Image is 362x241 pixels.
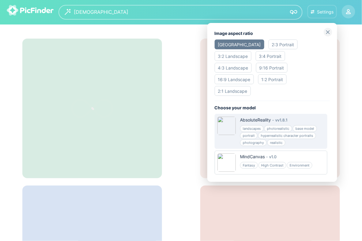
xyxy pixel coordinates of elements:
[217,153,236,172] img: 6563a2d355b76-2048x2048.jpg
[258,74,287,84] div: 1:2 Portrait
[256,51,285,61] div: 3:4 Portrait
[240,139,267,146] div: photography
[240,154,265,160] div: MindCanvas
[217,117,236,135] img: 68361c9274fc8-1200x1509.jpg
[215,63,252,73] div: 4:3 Landscape
[215,30,330,36] div: Image aspect ratio
[215,86,251,96] div: 2:1 Landscape
[258,162,286,169] div: High Contrast
[287,162,312,169] div: Environment
[267,139,285,146] div: realistic
[215,74,254,84] div: 16:9 Landscape
[324,28,332,36] img: close-grey.svg
[240,162,258,169] div: Fantasy
[215,105,330,111] div: Choose your model
[240,125,264,132] div: landscapes
[256,63,288,73] div: 9:16 Portrait
[265,154,269,160] div: -
[264,125,292,132] div: photorealistic
[269,154,277,160] div: v 1.0
[269,40,298,49] div: 2:3 Portrait
[215,40,264,49] div: [GEOGRAPHIC_DATA]
[275,117,288,123] div: v v1.8.1
[240,132,258,139] div: portrait
[293,125,317,132] div: base model
[271,117,275,123] div: -
[258,132,316,139] div: hyperrealistic character portraits
[215,51,251,61] div: 3:2 Landscape
[240,117,271,123] div: AbsoluteReality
